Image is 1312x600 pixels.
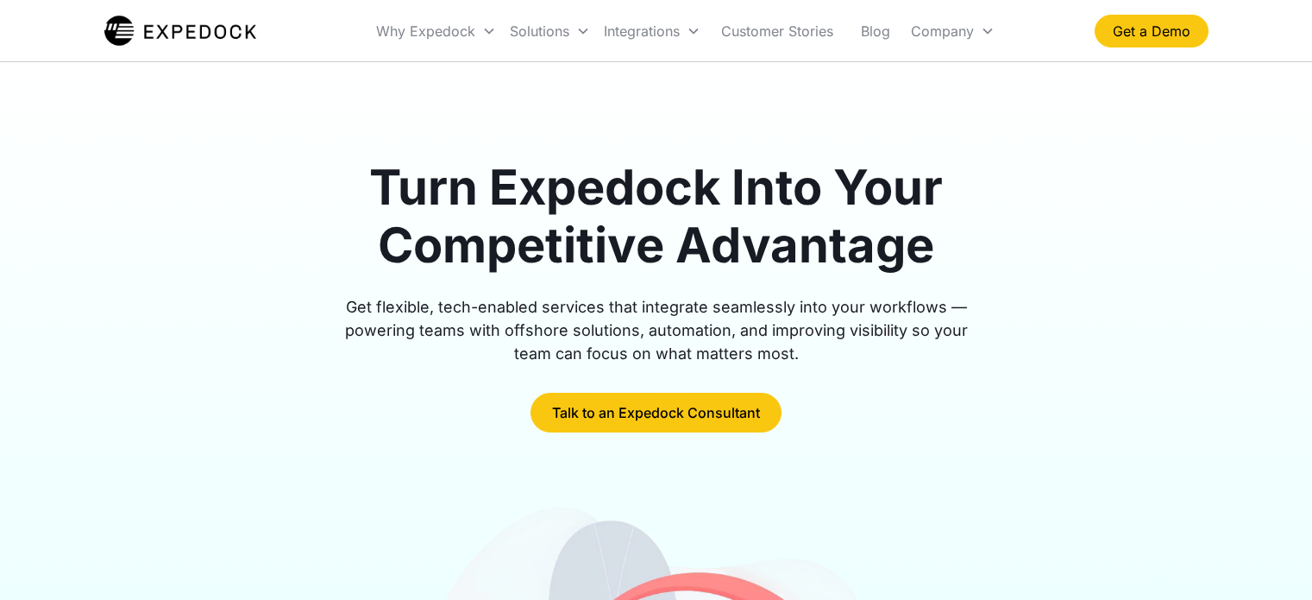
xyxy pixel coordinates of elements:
a: Customer Stories [707,2,847,60]
img: Expedock Logo [104,14,257,48]
a: home [104,14,257,48]
iframe: Chat Widget [1226,517,1312,600]
div: Integrations [604,22,680,40]
div: Integrations [597,2,707,60]
div: Why Expedock [376,22,475,40]
div: Company [911,22,974,40]
div: Company [904,2,1001,60]
a: Blog [847,2,904,60]
a: Get a Demo [1095,15,1208,47]
div: Get flexible, tech-enabled services that integrate seamlessly into your workflows — powering team... [325,295,988,365]
h1: Turn Expedock Into Your Competitive Advantage [325,159,988,275]
a: Talk to an Expedock Consultant [530,393,782,433]
div: Solutions [510,22,569,40]
div: Why Expedock [369,2,503,60]
div: Solutions [503,2,597,60]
